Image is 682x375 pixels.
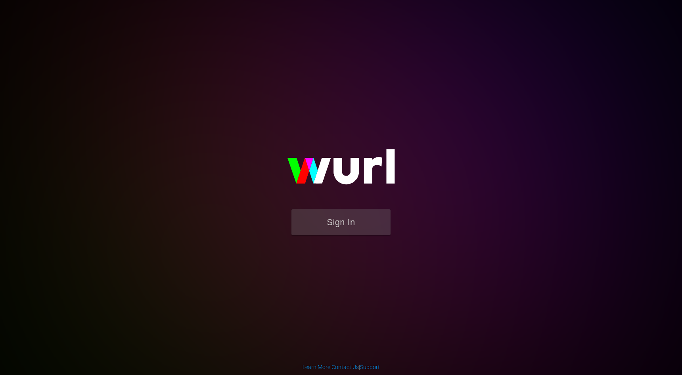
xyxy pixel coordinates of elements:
img: wurl-logo-on-black-223613ac3d8ba8fe6dc639794a292ebdb59501304c7dfd60c99c58986ef67473.svg [262,132,420,209]
div: | | [303,363,380,371]
a: Contact Us [331,364,359,370]
a: Support [360,364,380,370]
a: Learn More [303,364,330,370]
button: Sign In [291,209,391,235]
